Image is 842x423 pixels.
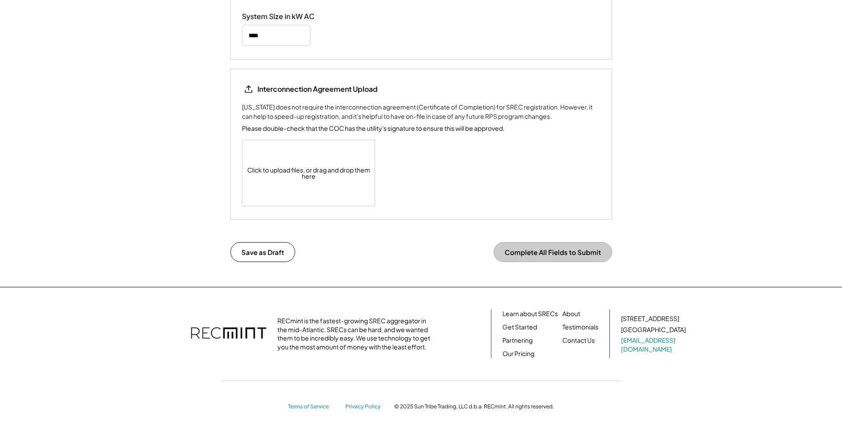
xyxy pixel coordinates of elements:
[257,84,378,94] div: Interconnection Agreement Upload
[562,336,595,345] a: Contact Us
[242,12,331,21] div: System Size in kW AC
[502,323,537,332] a: Get Started
[502,309,558,318] a: Learn about SRECs
[288,403,337,411] a: Terms of Service
[502,349,534,358] a: Our Pricing
[345,403,385,411] a: Privacy Policy
[191,318,266,349] img: recmint-logotype%403x.png
[494,242,612,262] button: Complete All Fields to Submit
[242,124,505,133] div: Please double-check that the COC has the utility's signature to ensure this will be approved.
[621,314,679,323] div: [STREET_ADDRESS]
[394,403,554,410] div: © 2025 Sun Tribe Trading, LLC d.b.a. RECmint. All rights reserved.
[621,336,688,353] a: [EMAIL_ADDRESS][DOMAIN_NAME]
[230,242,295,262] button: Save as Draft
[502,336,533,345] a: Partnering
[277,317,435,351] div: RECmint is the fastest-growing SREC aggregator in the mid-Atlantic. SRECs can be hard, and we wan...
[562,309,580,318] a: About
[242,140,376,206] div: Click to upload files, or drag and drop them here
[562,323,598,332] a: Testimonials
[242,102,601,121] div: [US_STATE] does not require the interconnection agreement (Certificate of Completion) for SREC re...
[621,325,686,334] div: [GEOGRAPHIC_DATA]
